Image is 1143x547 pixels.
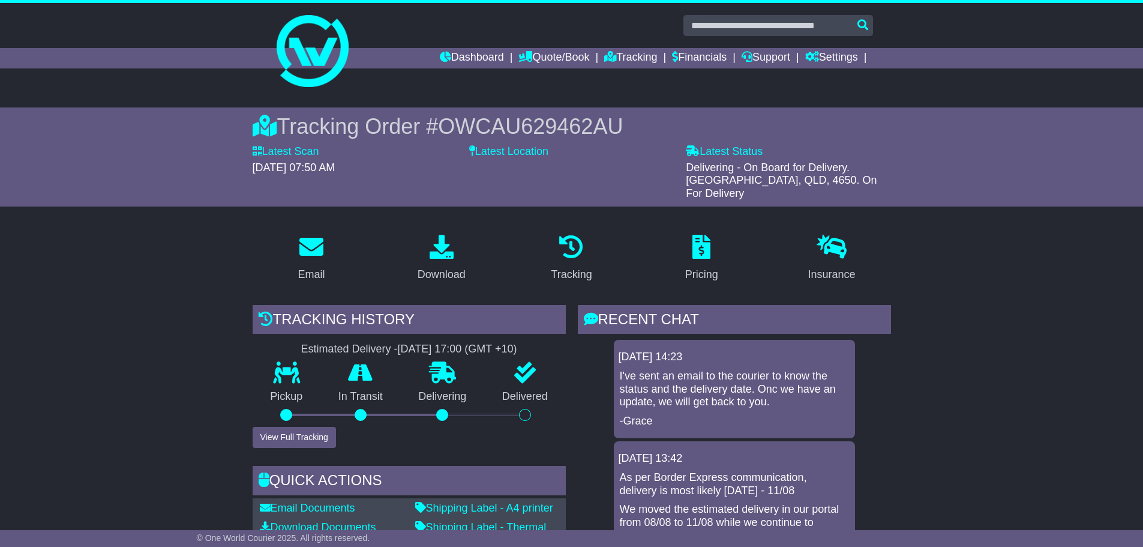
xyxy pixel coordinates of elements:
div: Download [418,267,466,283]
div: Quick Actions [253,466,566,498]
a: Email [290,231,332,287]
span: [DATE] 07:50 AM [253,162,335,174]
button: View Full Tracking [253,427,336,448]
a: Settings [805,48,858,68]
div: Estimated Delivery - [253,343,566,356]
div: [DATE] 17:00 (GMT +10) [398,343,517,356]
p: In Transit [320,390,401,403]
p: -Grace [620,415,849,428]
a: Download [410,231,473,287]
div: Tracking [551,267,592,283]
a: Email Documents [260,502,355,514]
a: Support [742,48,790,68]
div: Email [298,267,325,283]
span: © One World Courier 2025. All rights reserved. [197,533,370,543]
div: Tracking Order # [253,113,891,139]
a: Dashboard [440,48,504,68]
label: Latest Location [469,145,548,159]
div: Insurance [808,267,856,283]
div: [DATE] 14:23 [619,351,850,364]
a: Financials [672,48,727,68]
a: Quote/Book [518,48,589,68]
p: We moved the estimated delivery in our portal from 08/08 to 11/08 while we continue to monitor un... [620,503,849,542]
label: Latest Status [686,145,763,159]
span: OWCAU629462AU [438,114,623,139]
a: Tracking [604,48,657,68]
a: Insurance [800,231,863,287]
a: Download Documents [260,521,376,533]
a: Shipping Label - A4 printer [415,502,553,514]
div: RECENT CHAT [578,305,891,337]
a: Tracking [543,231,599,287]
p: Delivered [484,390,566,403]
span: Delivering - On Board for Delivery. [GEOGRAPHIC_DATA], QLD, 4650. On For Delivery [686,162,877,199]
p: Pickup [253,390,321,403]
a: Pricing [677,231,726,287]
div: Pricing [685,267,718,283]
p: As per Border Express communication, delivery is most likely [DATE] - 11/08 [620,471,849,497]
div: [DATE] 13:42 [619,452,850,465]
p: I've sent an email to the courier to know the status and the delivery date. Onc we have an update... [620,370,849,409]
a: Shipping Label - Thermal printer [415,521,547,546]
label: Latest Scan [253,145,319,159]
p: Delivering [401,390,485,403]
div: Tracking history [253,305,566,337]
